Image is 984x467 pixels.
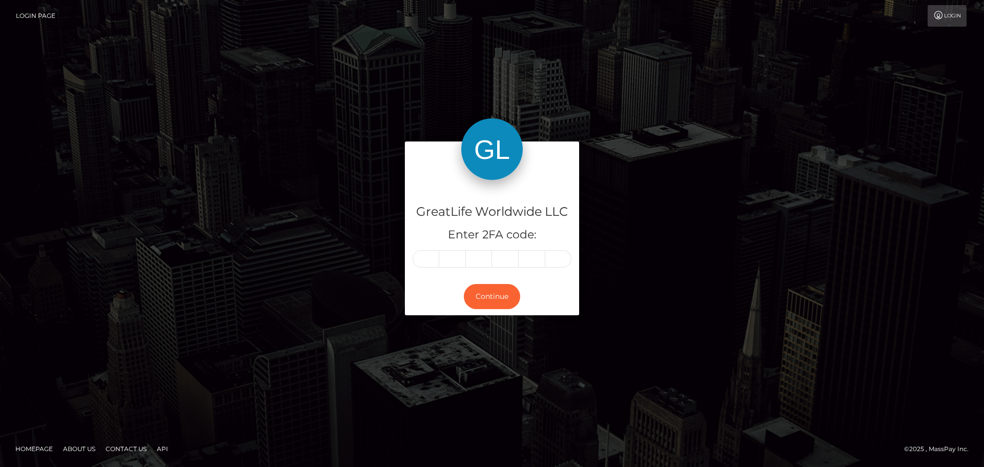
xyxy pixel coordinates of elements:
[101,441,151,457] a: Contact Us
[464,284,520,309] button: Continue
[153,441,172,457] a: API
[413,227,571,243] h5: Enter 2FA code:
[11,441,57,457] a: Homepage
[16,5,55,27] a: Login Page
[413,203,571,221] h4: GreatLife Worldwide LLC
[928,5,967,27] a: Login
[59,441,99,457] a: About Us
[461,118,523,180] img: GreatLife Worldwide LLC
[904,443,976,455] div: © 2025 , MassPay Inc.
